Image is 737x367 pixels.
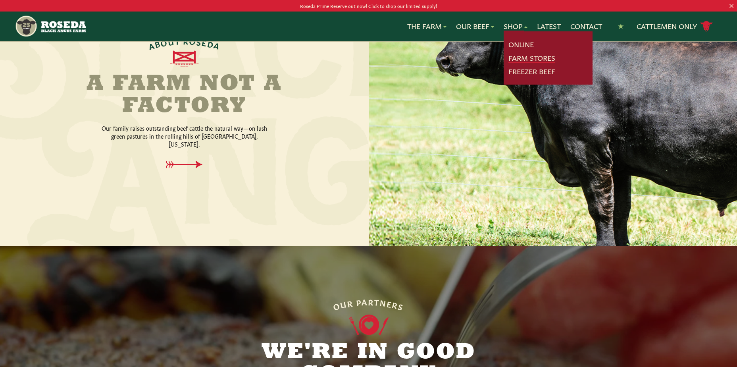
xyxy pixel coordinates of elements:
span: A [147,40,156,50]
span: T [175,36,181,45]
h2: A Farm Not a Factory [85,73,283,118]
a: Freezer Beef [508,66,555,77]
a: Shop [504,21,527,31]
a: Contact [570,21,602,31]
span: N [379,297,387,307]
a: Farm Stores [508,53,555,63]
span: E [201,38,208,47]
p: Our family raises outstanding beef cattle the natural way—on lush green pastures in the rolling h... [101,124,267,148]
nav: Main Navigation [15,12,722,41]
span: R [183,36,189,45]
span: P [356,297,362,307]
span: E [386,299,393,308]
a: Latest [537,21,561,31]
span: R [346,298,354,308]
span: O [189,36,197,45]
span: U [339,299,348,309]
span: R [368,297,374,306]
span: S [196,37,202,46]
a: Our Beef [456,21,494,31]
div: OUR PARTNERS [332,297,405,311]
span: O [160,37,169,47]
span: U [167,37,175,46]
span: O [332,301,341,311]
span: B [154,39,162,49]
span: R [392,300,400,310]
span: D [207,39,216,48]
div: ABOUT ROSEDA [147,36,221,50]
a: Cattlemen Only [637,19,713,33]
span: S [397,301,405,311]
a: The Farm [407,21,446,31]
span: A [213,40,221,50]
span: A [362,297,368,306]
p: Roseda Prime Reserve out now! Click to shop our limited supply! [37,2,700,10]
span: T [374,297,380,306]
img: https://roseda.com/wp-content/uploads/2021/05/roseda-25-header.png [15,15,86,38]
a: Online [508,39,534,50]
